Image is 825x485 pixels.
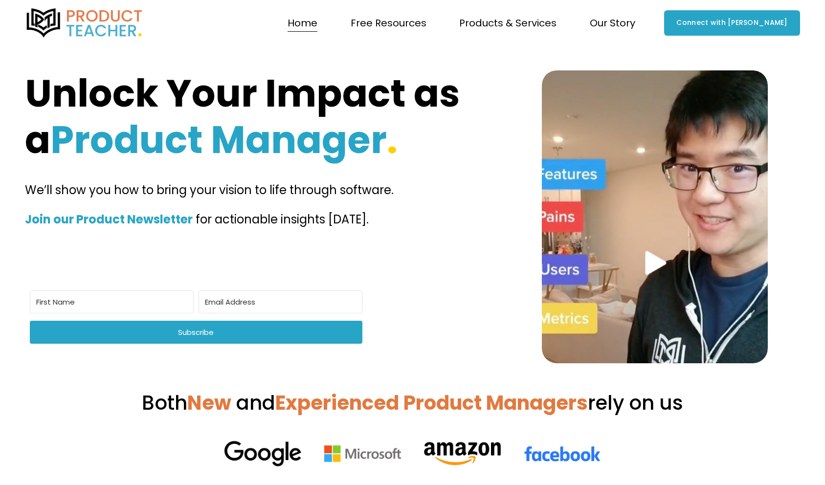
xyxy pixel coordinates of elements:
[236,389,275,417] span: and
[25,67,468,166] strong: Unlock Your Impact as a
[459,13,557,33] a: folder dropdown
[590,13,635,33] a: folder dropdown
[30,290,194,313] input: First Name
[199,290,362,313] input: Email Address
[275,389,588,417] strong: Experienced Product Managers
[351,13,426,33] a: folder dropdown
[351,14,426,32] span: Free Resources
[387,113,398,166] strong: .
[196,211,369,227] span: for actionable insights [DATE].
[25,8,144,38] img: Product Teacher
[25,179,477,200] p: We’ll show you how to bring your vision to life through software.
[187,389,231,417] strong: New
[25,390,801,417] h3: Both rely on us
[590,14,635,32] span: Our Story
[30,321,362,344] button: Subscribe
[459,14,557,32] span: Products & Services
[664,10,801,36] a: Connect with [PERSON_NAME]
[288,13,317,33] a: Home
[50,113,387,166] strong: Product Manager
[25,211,193,227] strong: Join our Product Newsletter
